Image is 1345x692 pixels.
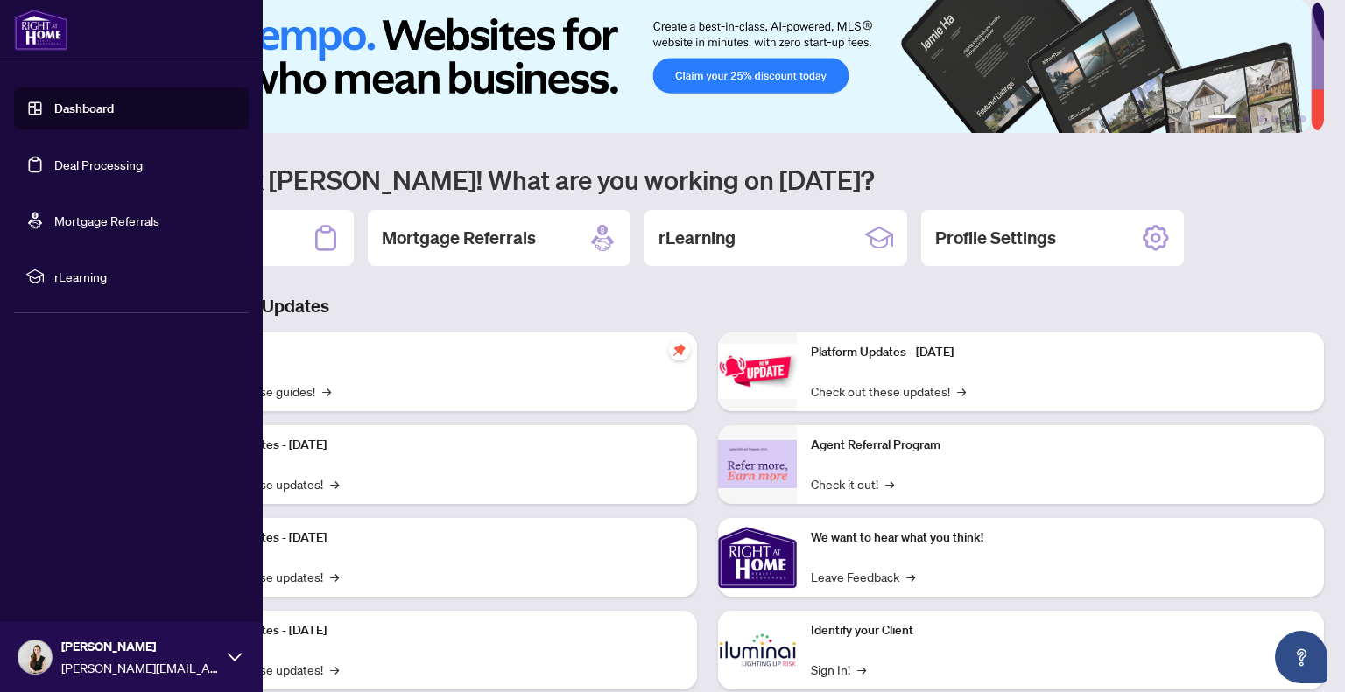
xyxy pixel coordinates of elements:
button: 1 [1208,115,1236,122]
p: Platform Updates - [DATE] [184,528,683,548]
p: Platform Updates - [DATE] [184,621,683,640]
img: Agent Referral Program [718,440,797,488]
a: Deal Processing [54,157,143,172]
a: Mortgage Referrals [54,213,159,228]
a: Dashboard [54,101,114,116]
span: pushpin [669,339,690,360]
span: → [330,567,339,586]
h2: rLearning [658,226,736,250]
a: Sign In!→ [811,660,866,679]
h2: Mortgage Referrals [382,226,536,250]
span: → [906,567,915,586]
span: → [330,474,339,493]
p: Identify your Client [811,621,1310,640]
h2: Profile Settings [935,226,1056,250]
a: Check out these updates!→ [811,381,966,401]
span: [PERSON_NAME] [61,637,219,656]
span: [PERSON_NAME][EMAIL_ADDRESS][DOMAIN_NAME] [61,658,219,677]
img: Platform Updates - June 23, 2025 [718,344,797,399]
button: 4 [1271,115,1278,122]
p: Self-Help [184,343,683,362]
span: → [322,381,331,401]
p: Platform Updates - [DATE] [811,343,1310,362]
button: 3 [1257,115,1264,122]
span: → [957,381,966,401]
h1: Welcome back [PERSON_NAME]! What are you working on [DATE]? [91,163,1324,196]
button: Open asap [1275,631,1327,683]
img: Profile Icon [18,640,52,674]
span: → [330,660,339,679]
a: Check it out!→ [811,474,894,493]
h3: Brokerage & Industry Updates [91,294,1324,318]
span: rLearning [54,267,236,286]
button: 5 [1285,115,1292,122]
img: logo [14,9,68,51]
img: Identify your Client [718,611,797,689]
p: Platform Updates - [DATE] [184,436,683,455]
p: Agent Referral Program [811,436,1310,455]
a: Leave Feedback→ [811,567,915,586]
span: → [857,660,866,679]
img: We want to hear what you think! [718,518,797,597]
span: → [885,474,894,493]
p: We want to hear what you think! [811,528,1310,548]
button: 2 [1243,115,1250,122]
button: 6 [1299,115,1306,122]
